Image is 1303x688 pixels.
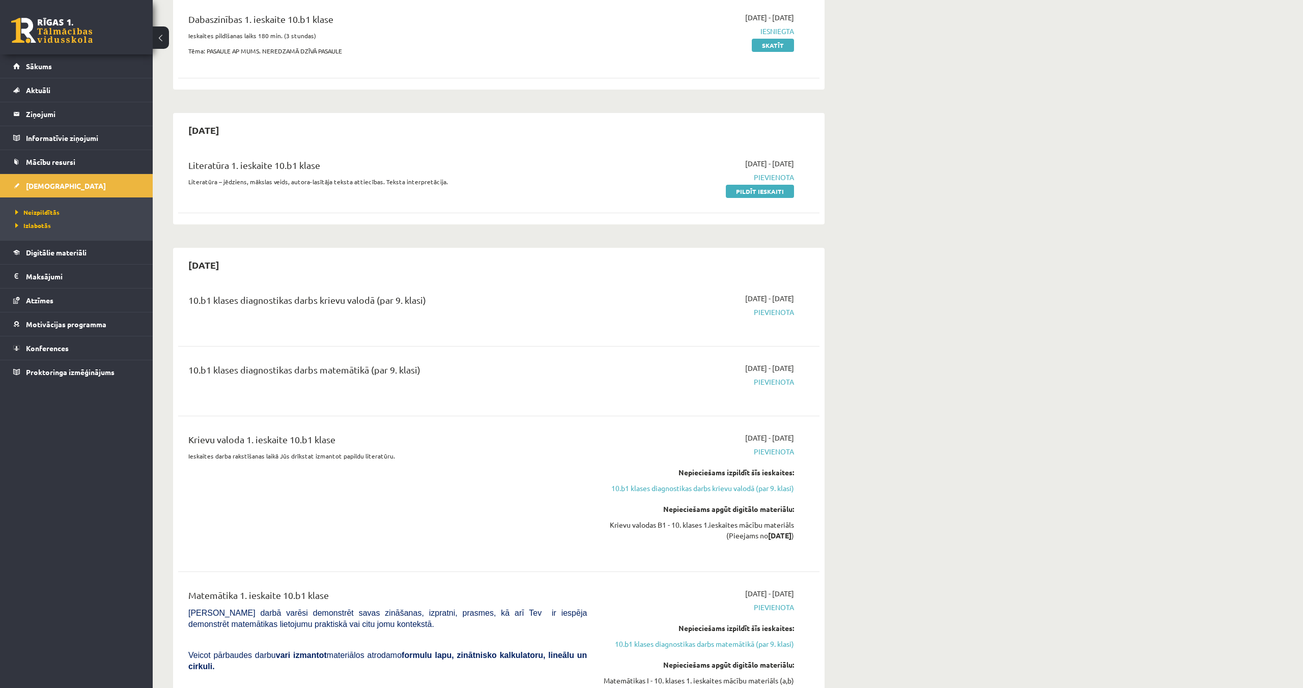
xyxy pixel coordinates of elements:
legend: Ziņojumi [26,102,140,126]
span: Iesniegta [602,26,794,37]
div: Nepieciešams izpildīt šīs ieskaites: [602,467,794,478]
a: Informatīvie ziņojumi [13,126,140,150]
p: Literatūra – jēdziens, mākslas veids, autora-lasītāja teksta attiecības. Teksta interpretācija. [188,177,587,186]
a: Ziņojumi [13,102,140,126]
div: 10.b1 klases diagnostikas darbs krievu valodā (par 9. klasi) [188,293,587,312]
a: Maksājumi [13,265,140,288]
a: Sākums [13,54,140,78]
span: Neizpildītās [15,208,60,216]
legend: Informatīvie ziņojumi [26,126,140,150]
span: Proktoringa izmēģinājums [26,367,115,377]
span: [PERSON_NAME] darbā varēsi demonstrēt savas zināšanas, izpratni, prasmes, kā arī Tev ir iespēja d... [188,609,587,628]
span: [DATE] - [DATE] [745,363,794,374]
a: Atzīmes [13,289,140,312]
a: Digitālie materiāli [13,241,140,264]
span: Mācību resursi [26,157,75,166]
a: Skatīt [752,39,794,52]
span: [DATE] - [DATE] [745,12,794,23]
b: vari izmantot [276,651,327,660]
span: Digitālie materiāli [26,248,87,257]
span: Izlabotās [15,221,51,230]
span: Pievienota [602,377,794,387]
strong: [DATE] [768,531,791,540]
span: [DATE] - [DATE] [745,588,794,599]
span: Veicot pārbaudes darbu materiālos atrodamo [188,651,587,671]
div: Literatūra 1. ieskaite 10.b1 klase [188,158,587,177]
p: Ieskaites pildīšanas laiks 180 min. (3 stundas) [188,31,587,40]
div: Krievu valoda 1. ieskaite 10.b1 klase [188,433,587,451]
p: Tēma: PASAULE AP MUMS. NEREDZAMĀ DZĪVĀ PASAULE [188,46,587,55]
a: Aktuāli [13,78,140,102]
div: Nepieciešams izpildīt šīs ieskaites: [602,623,794,634]
span: [DATE] - [DATE] [745,433,794,443]
span: Aktuāli [26,85,50,95]
b: formulu lapu, zinātnisko kalkulatoru, lineālu un cirkuli. [188,651,587,671]
p: Ieskaites darba rakstīšanas laikā Jūs drīkstat izmantot papildu literatūru. [188,451,587,461]
h2: [DATE] [178,118,230,142]
a: 10.b1 klases diagnostikas darbs matemātikā (par 9. klasi) [602,639,794,649]
div: Krievu valodas B1 - 10. klases 1.ieskaites mācību materiāls (Pieejams no ) [602,520,794,541]
div: Nepieciešams apgūt digitālo materiālu: [602,660,794,670]
a: Izlabotās [15,221,143,230]
a: [DEMOGRAPHIC_DATA] [13,174,140,197]
span: [DATE] - [DATE] [745,158,794,169]
a: Mācību resursi [13,150,140,174]
a: Proktoringa izmēģinājums [13,360,140,384]
a: Pildīt ieskaiti [726,185,794,198]
legend: Maksājumi [26,265,140,288]
span: Pievienota [602,602,794,613]
div: Nepieciešams apgūt digitālo materiālu: [602,504,794,514]
a: Neizpildītās [15,208,143,217]
span: Pievienota [602,172,794,183]
span: [DEMOGRAPHIC_DATA] [26,181,106,190]
span: Pievienota [602,307,794,318]
span: Atzīmes [26,296,53,305]
div: 10.b1 klases diagnostikas darbs matemātikā (par 9. klasi) [188,363,587,382]
span: Motivācijas programma [26,320,106,329]
div: Dabaszinības 1. ieskaite 10.b1 klase [188,12,587,31]
div: Matemātika 1. ieskaite 10.b1 klase [188,588,587,607]
span: Pievienota [602,446,794,457]
span: Sākums [26,62,52,71]
span: [DATE] - [DATE] [745,293,794,304]
a: Rīgas 1. Tālmācības vidusskola [11,18,93,43]
h2: [DATE] [178,253,230,277]
a: 10.b1 klases diagnostikas darbs krievu valodā (par 9. klasi) [602,483,794,494]
span: Konferences [26,343,69,353]
a: Motivācijas programma [13,312,140,336]
a: Konferences [13,336,140,360]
